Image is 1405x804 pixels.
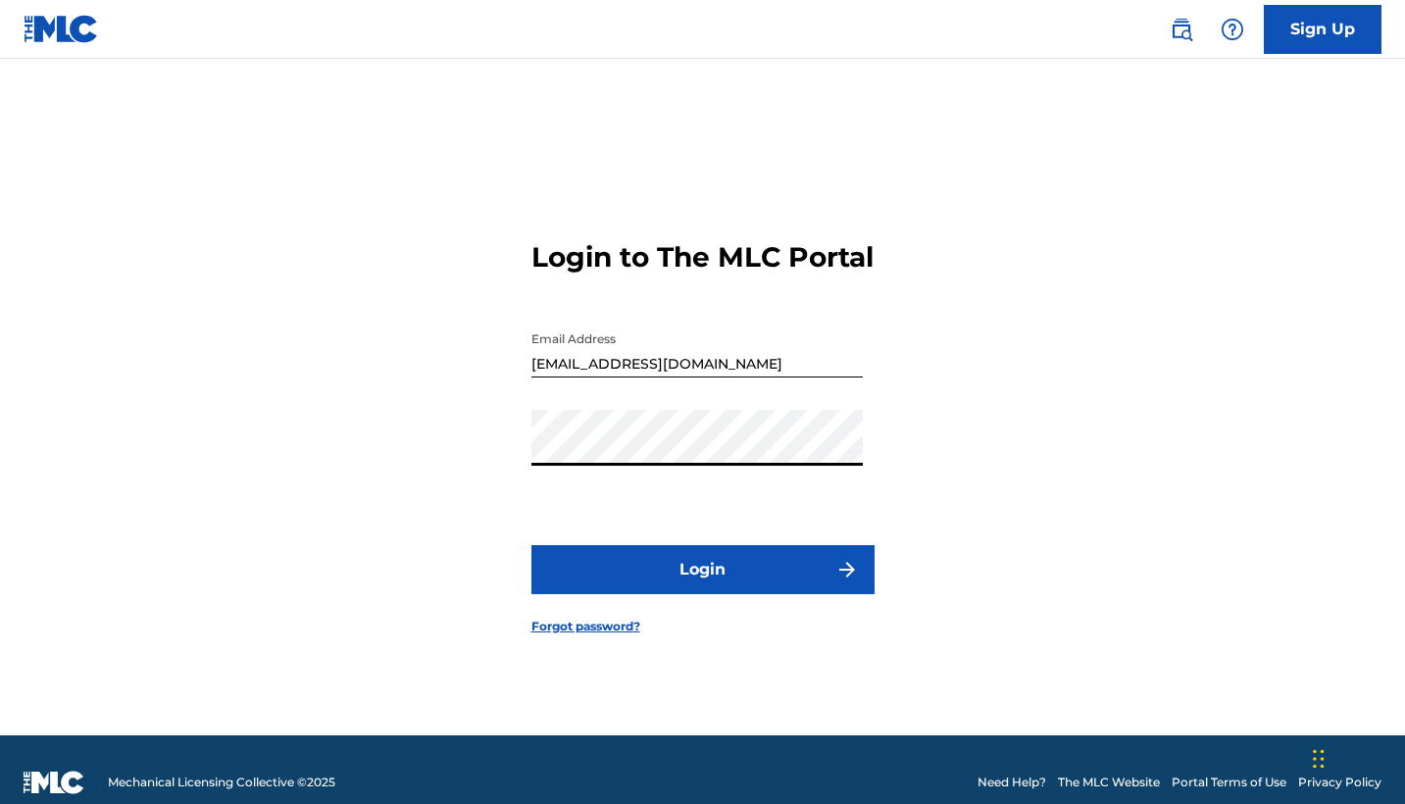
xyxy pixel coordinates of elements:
a: Sign Up [1264,5,1381,54]
a: Public Search [1162,10,1201,49]
a: Portal Terms of Use [1172,774,1286,791]
img: search [1170,18,1193,41]
img: f7272a7cc735f4ea7f67.svg [835,558,859,581]
div: Help [1213,10,1252,49]
div: Drag [1313,729,1325,788]
a: The MLC Website [1058,774,1160,791]
img: MLC Logo [24,15,99,43]
a: Need Help? [978,774,1046,791]
iframe: Chat Widget [1307,710,1405,804]
a: Privacy Policy [1298,774,1381,791]
h3: Login to The MLC Portal [531,240,874,275]
img: logo [24,771,84,794]
img: help [1221,18,1244,41]
a: Forgot password? [531,618,640,635]
button: Login [531,545,875,594]
span: Mechanical Licensing Collective © 2025 [108,774,335,791]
